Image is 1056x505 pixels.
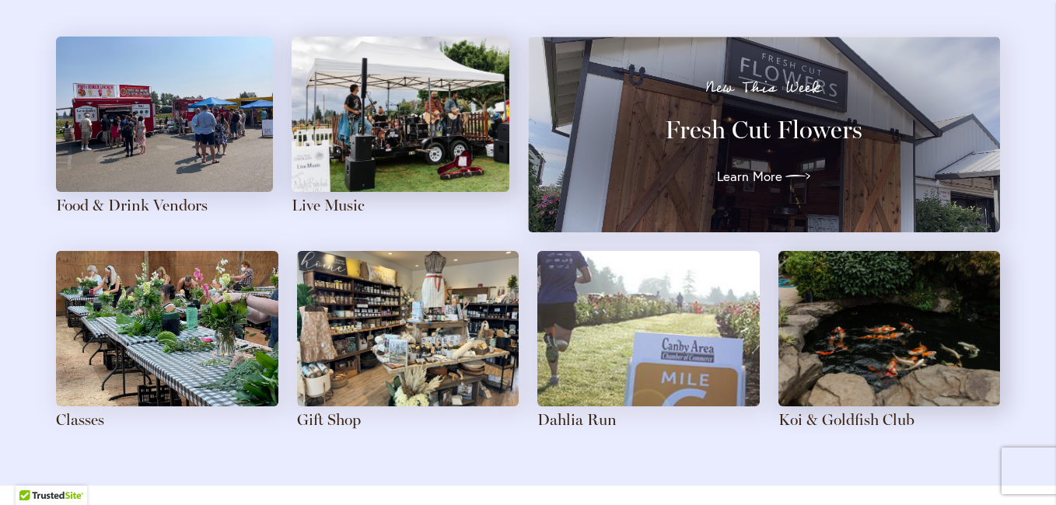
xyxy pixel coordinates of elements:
h3: Fresh Cut Flowers [556,114,972,145]
a: Koi & Goldfish Club [778,410,914,429]
img: A four-person band plays with a field of pink dahlias in the background [292,37,509,192]
p: New This Week [556,80,972,96]
img: The dahlias themed gift shop has a feature table in the center, with shelves of local and special... [297,251,519,406]
img: A runner passes the mile 6 sign in a field of dahlias [537,251,760,406]
a: Food & Drink Vendors [56,196,208,214]
a: Dahlia Run [537,410,617,429]
a: Learn More [717,164,810,189]
img: Blank canvases are set up on long tables in anticipation of an art class [56,251,278,406]
span: Learn More [717,167,782,186]
a: Gift Shop [297,410,361,429]
img: Attendees gather around food trucks on a sunny day at the farm [56,37,273,192]
img: Orange and white mottled koi swim in a rock-lined pond [778,251,1001,406]
a: Classes [56,410,104,429]
a: Live Music [292,196,365,214]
